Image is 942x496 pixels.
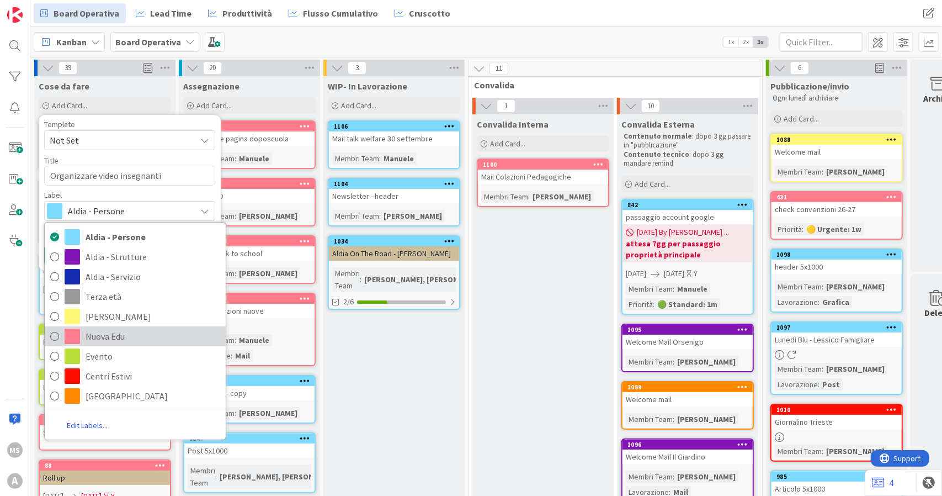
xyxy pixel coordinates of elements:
[86,328,220,345] span: Nuova Edu
[7,442,23,458] div: MS
[189,180,315,188] div: 1109
[184,294,315,304] div: 204
[621,381,754,430] a: 1089Welcome mailMembri Team:[PERSON_NAME]
[673,283,674,295] span: :
[822,363,823,375] span: :
[329,122,459,131] div: 1106
[674,413,738,425] div: [PERSON_NAME]
[184,189,315,203] div: Stories OD
[329,236,459,246] div: 1034
[379,210,381,222] span: :
[348,61,366,75] span: 3
[184,122,315,131] div: 1111
[622,382,753,407] div: 1089Welcome mail
[637,226,729,238] span: [DATE] By [PERSON_NAME] ...
[622,325,753,335] div: 1095
[621,324,754,372] a: 1095Welcome Mail OrsenigoMembri Team:[PERSON_NAME]
[474,80,748,91] span: Convalida
[674,471,738,483] div: [PERSON_NAME]
[624,131,692,141] strong: Contenuto normale
[40,370,170,394] div: 1102Locandina convegno Rivoli
[236,334,272,346] div: Manuele
[188,465,215,489] div: Membri Team
[490,139,525,149] span: Add Card...
[40,415,170,440] div: 1099Svecchiare presentazione
[775,166,822,178] div: Membri Team
[215,471,217,483] span: :
[40,325,170,335] div: 1103
[771,472,902,496] div: 985Articolo 5x1000
[673,413,674,425] span: :
[775,281,822,293] div: Membri Team
[771,482,902,496] div: Articolo 5x1000
[236,152,272,165] div: Manuele
[497,99,515,113] span: 1
[738,36,753,48] span: 2x
[627,201,753,209] div: 842
[189,435,315,442] div: 984
[776,193,902,201] div: 431
[802,223,803,235] span: :
[232,350,253,362] div: Mail
[654,298,720,310] div: 🟢 Standard: 1m
[770,81,849,92] span: Pubblicazione/invio
[183,235,316,284] a: 1110Stories Back to schoolMembri Team:[PERSON_NAME]
[771,472,902,482] div: 985
[328,235,460,310] a: 1034Aldia On The Road - [PERSON_NAME]Membri Team:[PERSON_NAME], [PERSON_NAME]2/6
[361,273,488,286] div: [PERSON_NAME], [PERSON_NAME]
[236,210,300,222] div: [PERSON_NAME]
[184,246,315,261] div: Stories Back to school
[627,441,753,448] div: 1096
[753,36,768,48] span: 3x
[184,386,315,400] div: Newsletter - copy
[329,236,459,261] div: 1034Aldia On The Road - [PERSON_NAME]
[624,150,689,159] strong: Contenuto tecnico
[184,434,315,458] div: 984Post 5x1000
[183,120,316,169] a: 1111aggiornare pagina doposcuolaMembri Team:Manuele
[86,249,220,265] span: Aldia - Strutture
[235,407,236,419] span: :
[622,440,753,450] div: 1096
[530,191,594,203] div: [PERSON_NAME]
[770,191,903,240] a: 431check convenzioni 26-27Priorità:🟡 Urgente: 1w
[184,236,315,261] div: 1110Stories Back to school
[68,203,190,219] span: Aldia - Persone
[776,324,902,331] div: 1097
[23,2,50,15] span: Support
[674,283,710,295] div: Manuele
[360,273,361,286] span: :
[44,120,75,128] span: Template
[770,321,903,395] a: 1097Lunedì Blu - Lessico FamigliareMembri Team:[PERSON_NAME]Lavorazione:Post
[624,132,752,150] p: : dopo 3 gg passare in "pubblicazione"
[115,36,181,48] b: Board Operativa
[184,179,315,203] div: 1109Stories OD
[328,81,407,92] span: WIP- In Lavorazione
[40,263,170,278] div: Mail Unobravo - Tema del Mese
[481,191,528,203] div: Membri Team
[622,325,753,349] div: 1095Welcome Mail Orsenigo
[621,119,695,130] span: Convalida Esterna
[818,296,819,308] span: :
[52,101,87,110] span: Add Card...
[39,252,171,315] a: 1107Mail Unobravo - Tema del Mese[DATE]Not SetLavorazione:Mail
[236,267,300,279] div: [PERSON_NAME]
[622,210,753,224] div: passaggio account google
[770,134,903,182] a: 1088Welcome mailMembri Team:[PERSON_NAME]
[773,94,901,103] p: Ogni lunedì archiviare
[664,268,684,279] span: [DATE]
[822,281,823,293] span: :
[381,210,445,222] div: [PERSON_NAME]
[44,166,215,186] textarea: Organizzare video insegnanti
[528,191,530,203] span: :
[784,114,819,124] span: Add Card...
[626,471,673,483] div: Membri Team
[622,335,753,349] div: Welcome Mail Orsenigo
[822,445,823,457] span: :
[189,377,315,385] div: 1105
[626,238,749,260] b: attesa 7gg per passaggio proprietà principale
[771,135,902,145] div: 1088
[196,101,232,110] span: Add Card...
[40,325,170,349] div: 1103Programma convegno Rivoli
[150,7,191,20] span: Lead Time
[329,179,459,203] div: 1104Newsletter - header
